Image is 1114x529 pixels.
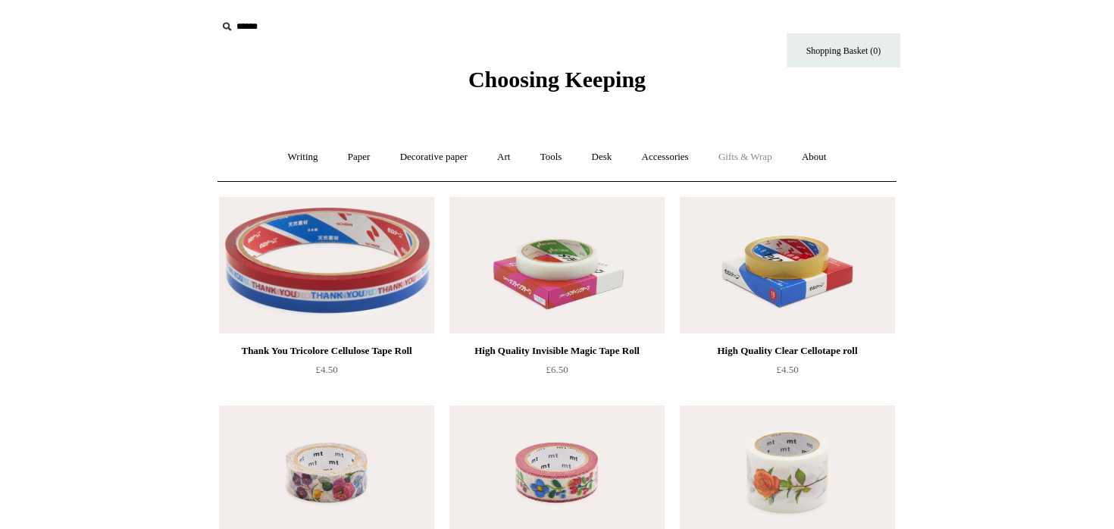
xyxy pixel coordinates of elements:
span: £6.50 [546,364,568,375]
img: High Quality Clear Cellotape roll [680,197,895,333]
a: Gifts & Wrap [705,137,786,177]
a: Writing [274,137,332,177]
span: Choosing Keeping [468,67,646,92]
a: About [788,137,840,177]
a: High Quality Clear Cellotape roll High Quality Clear Cellotape roll [680,197,895,333]
a: Art [483,137,524,177]
a: Thank You Tricolore Cellulose Tape Roll Thank You Tricolore Cellulose Tape Roll [219,197,434,333]
a: Desk [578,137,626,177]
a: Accessories [628,137,703,177]
a: Shopping Basket (0) [787,33,900,67]
a: High Quality Invisible Magic Tape Roll £6.50 [449,342,665,404]
img: High Quality Invisible Magic Tape Roll [449,197,665,333]
a: Choosing Keeping [468,79,646,89]
a: Paper [334,137,384,177]
a: Decorative paper [386,137,481,177]
a: High Quality Clear Cellotape roll £4.50 [680,342,895,404]
div: High Quality Clear Cellotape roll [684,342,891,360]
div: High Quality Invisible Magic Tape Roll [453,342,661,360]
span: £4.50 [315,364,337,375]
span: £4.50 [776,364,798,375]
a: Thank You Tricolore Cellulose Tape Roll £4.50 [219,342,434,404]
div: Thank You Tricolore Cellulose Tape Roll [223,342,430,360]
img: Thank You Tricolore Cellulose Tape Roll [219,197,434,333]
a: High Quality Invisible Magic Tape Roll High Quality Invisible Magic Tape Roll [449,197,665,333]
a: Tools [527,137,576,177]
